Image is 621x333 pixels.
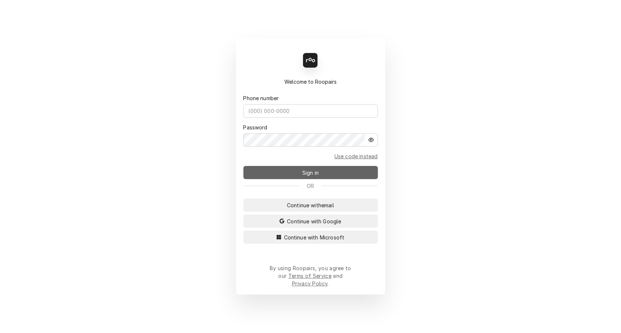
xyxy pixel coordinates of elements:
[243,166,378,179] button: Sign in
[243,231,378,244] button: Continue with Microsoft
[285,201,336,209] span: Continue with email
[243,198,378,212] button: Continue withemail
[243,104,378,118] input: (000) 000-0000
[270,264,352,287] div: By using Roopairs, you agree to our and .
[243,215,378,228] button: Continue with Google
[283,234,346,241] span: Continue with Microsoft
[334,152,378,160] a: Go to Email and code form
[285,217,342,225] span: Continue with Google
[288,273,332,279] a: Terms of Service
[243,78,378,86] div: Welcome to Roopairs
[292,280,327,287] a: Privacy Policy
[243,182,378,190] div: Or
[301,169,320,177] span: Sign in
[243,94,279,102] label: Phone number
[243,124,268,131] label: Password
